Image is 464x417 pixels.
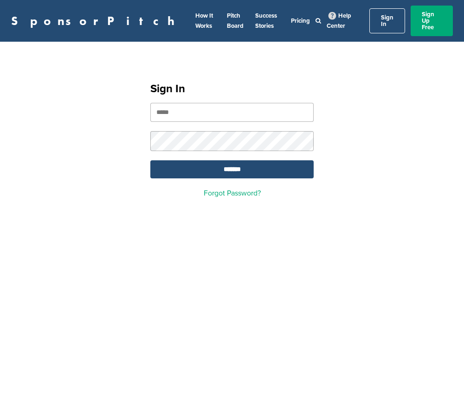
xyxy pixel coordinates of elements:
a: SponsorPitch [11,15,180,27]
a: How It Works [195,12,213,30]
a: Pricing [291,17,310,25]
a: Help Center [327,10,351,32]
iframe: Button to launch messaging window [427,380,457,410]
h1: Sign In [150,81,314,97]
a: Forgot Password? [204,189,261,198]
a: Sign Up Free [411,6,453,36]
a: Sign In [369,8,405,33]
a: Success Stories [255,12,277,30]
a: Pitch Board [227,12,244,30]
